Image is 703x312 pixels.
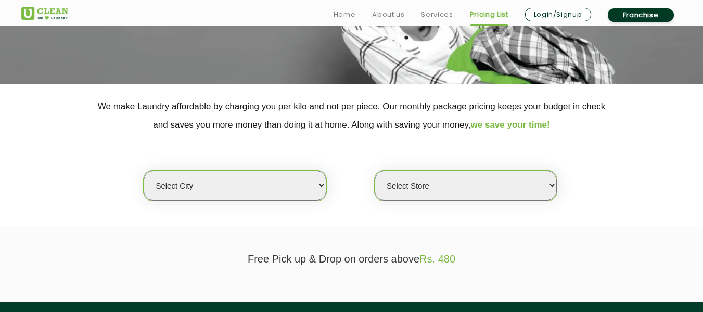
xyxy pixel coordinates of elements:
[21,253,682,265] p: Free Pick up & Drop on orders above
[21,7,68,20] img: UClean Laundry and Dry Cleaning
[525,8,591,21] a: Login/Signup
[372,8,404,21] a: About us
[608,8,674,22] a: Franchise
[421,8,453,21] a: Services
[470,8,508,21] a: Pricing List
[21,97,682,134] p: We make Laundry affordable by charging you per kilo and not per piece. Our monthly package pricin...
[334,8,356,21] a: Home
[471,120,550,130] span: we save your time!
[419,253,455,265] span: Rs. 480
